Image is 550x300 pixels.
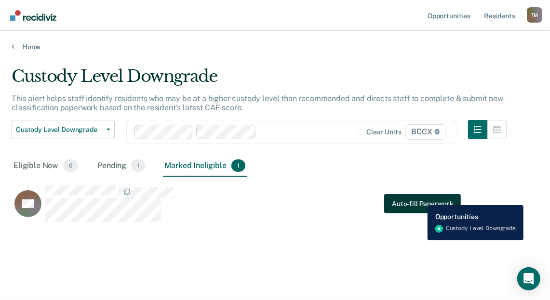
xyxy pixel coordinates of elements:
div: Custody Level Downgrade [12,66,507,94]
a: Navigate to form link [384,194,461,213]
div: Open Intercom Messenger [517,267,540,290]
button: Auto-fill Paperwork [384,194,461,213]
div: Marked Ineligible1 [163,156,248,177]
div: CaseloadOpportunityCell-00409483 [12,185,472,223]
div: Pending1 [95,156,147,177]
div: T M [527,7,542,23]
img: Recidiviz [10,10,56,21]
span: 1 [231,159,245,172]
button: Profile dropdown button [527,7,542,23]
span: 0 [63,159,78,172]
span: BCCX [405,124,446,140]
a: Home [12,42,538,51]
div: Eligible Now0 [12,156,80,177]
span: Custody Level Downgrade [16,126,103,134]
span: 1 [131,159,145,172]
div: Clear units [366,128,402,136]
p: This alert helps staff identify residents who may be at a higher custody level than recommended a... [12,94,503,112]
button: Custody Level Downgrade [12,120,115,139]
